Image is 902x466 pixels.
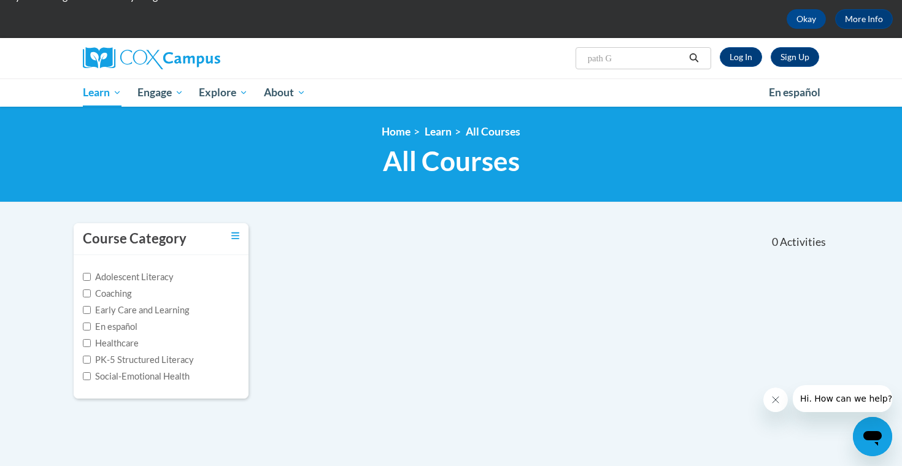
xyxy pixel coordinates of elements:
[83,356,91,364] input: Checkbox for Options
[256,78,314,107] a: About
[771,47,819,67] a: Register
[83,273,91,281] input: Checkbox for Options
[587,51,685,66] input: Search Courses
[382,125,411,138] a: Home
[787,9,826,29] button: Okay
[720,47,762,67] a: Log In
[83,304,189,317] label: Early Care and Learning
[83,287,131,300] label: Coaching
[835,9,893,29] a: More Info
[83,306,91,314] input: Checkbox for Options
[83,353,194,367] label: PK-5 Structured Literacy
[83,320,137,334] label: En español
[763,388,788,412] iframe: Close message
[685,51,703,66] button: Search
[191,78,256,107] a: Explore
[425,125,452,138] a: Learn
[793,385,892,412] iframe: Message from company
[769,86,820,99] span: En español
[83,85,121,100] span: Learn
[199,85,248,100] span: Explore
[83,229,187,248] h3: Course Category
[83,337,139,350] label: Healthcare
[772,235,778,249] span: 0
[137,85,183,100] span: Engage
[761,80,828,105] a: En español
[83,323,91,330] input: Checkbox for Options
[83,339,91,347] input: Checkbox for Options
[231,229,239,243] a: Toggle collapse
[853,417,892,456] iframe: Button to launch messaging window
[780,235,826,249] span: Activities
[383,145,520,177] span: All Courses
[75,78,129,107] a: Learn
[83,372,91,380] input: Checkbox for Options
[83,47,316,69] a: Cox Campus
[83,270,174,284] label: Adolescent Literacy
[83,370,190,383] label: Social-Emotional Health
[129,78,191,107] a: Engage
[64,78,838,107] div: Main menu
[83,289,91,297] input: Checkbox for Options
[264,85,306,100] span: About
[83,47,220,69] img: Cox Campus
[466,125,520,138] a: All Courses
